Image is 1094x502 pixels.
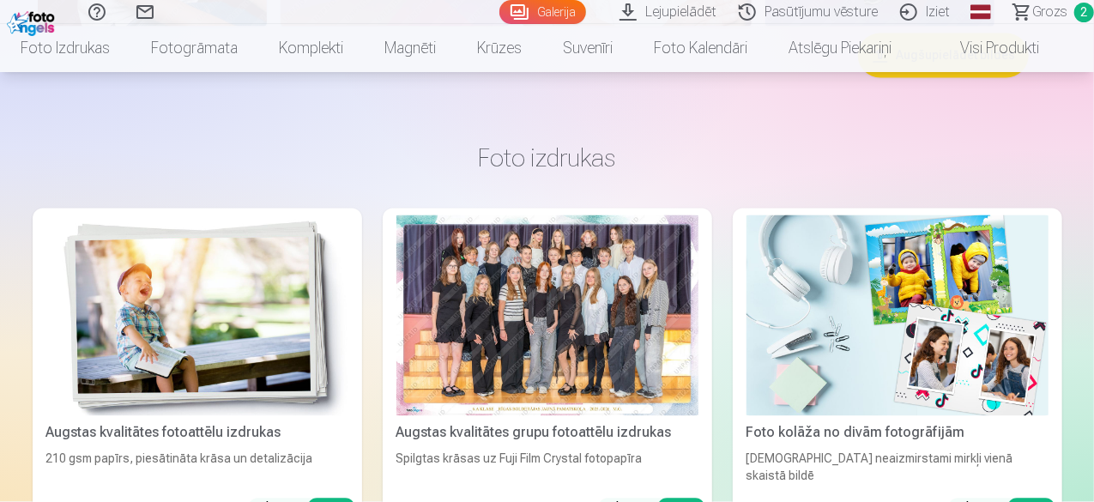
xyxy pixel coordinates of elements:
[39,423,355,444] div: Augstas kvalitātes fotoattēlu izdrukas
[1074,3,1094,22] span: 2
[364,24,456,72] a: Magnēti
[7,7,59,36] img: /fa1
[46,143,1049,174] h3: Foto izdrukas
[912,24,1060,72] a: Visi produkti
[740,423,1055,444] div: Foto kolāža no divām fotogrāfijām
[39,451,355,485] div: 210 gsm papīrs, piesātināta krāsa un detalizācija
[258,24,364,72] a: Komplekti
[633,24,768,72] a: Foto kalendāri
[740,451,1055,485] div: [DEMOGRAPHIC_DATA] neaizmirstami mirkļi vienā skaistā bildē
[746,215,1049,417] img: Foto kolāža no divām fotogrāfijām
[46,215,348,417] img: Augstas kvalitātes fotoattēlu izdrukas
[768,24,912,72] a: Atslēgu piekariņi
[390,423,705,444] div: Augstas kvalitātes grupu fotoattēlu izdrukas
[1032,2,1067,22] span: Grozs
[390,451,705,485] div: Spilgtas krāsas uz Fuji Film Crystal fotopapīra
[130,24,258,72] a: Fotogrāmata
[456,24,542,72] a: Krūzes
[542,24,633,72] a: Suvenīri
